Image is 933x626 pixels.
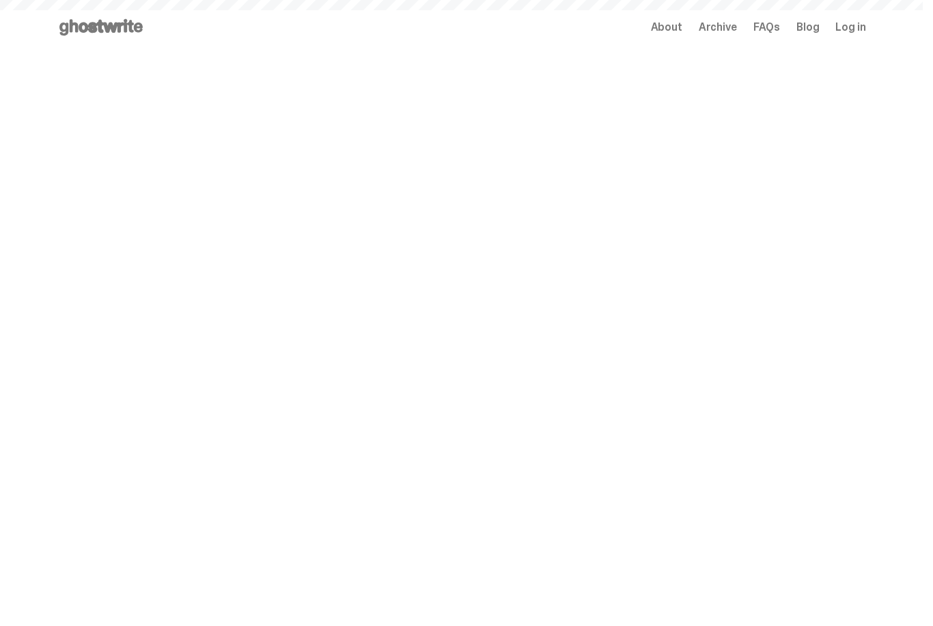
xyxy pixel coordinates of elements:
[699,22,737,33] a: Archive
[796,22,819,33] a: Blog
[753,22,780,33] a: FAQs
[835,22,865,33] a: Log in
[651,22,682,33] a: About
